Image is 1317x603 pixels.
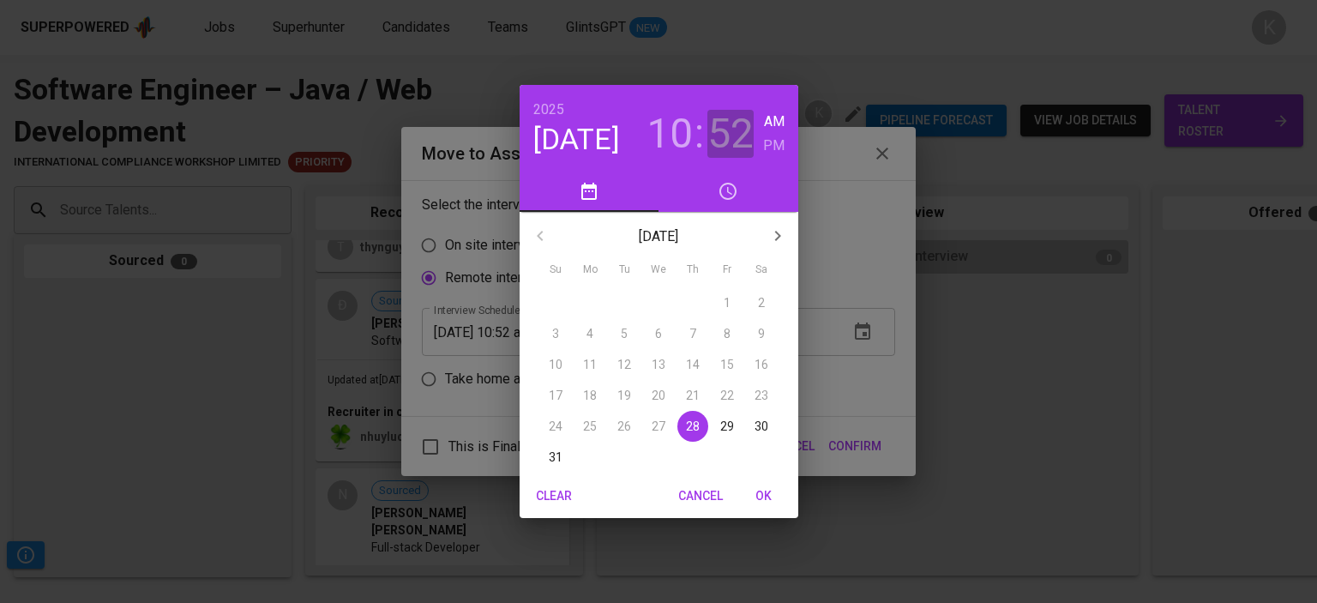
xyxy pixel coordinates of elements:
span: Th [677,262,708,279]
p: 29 [720,418,734,435]
span: Su [540,262,571,279]
button: 31 [540,442,571,473]
button: PM [763,134,785,158]
button: 52 [707,110,754,158]
button: 10 [646,110,693,158]
span: Tu [609,262,640,279]
button: 30 [746,411,777,442]
button: 29 [712,411,743,442]
p: 31 [549,449,562,466]
h6: AM [764,110,785,134]
span: OK [743,485,785,507]
span: We [643,262,674,279]
h3: : [695,110,704,158]
p: 28 [686,418,700,435]
span: Clear [533,485,574,507]
span: Cancel [678,485,723,507]
button: [DATE] [533,122,620,158]
button: OK [737,480,791,512]
button: Cancel [671,480,730,512]
span: Fr [712,262,743,279]
p: [DATE] [561,226,757,247]
span: Sa [746,262,777,279]
button: 28 [677,411,708,442]
button: 2025 [533,98,564,122]
p: 30 [755,418,768,435]
button: Clear [526,480,581,512]
button: AM [763,110,785,134]
span: Mo [574,262,605,279]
